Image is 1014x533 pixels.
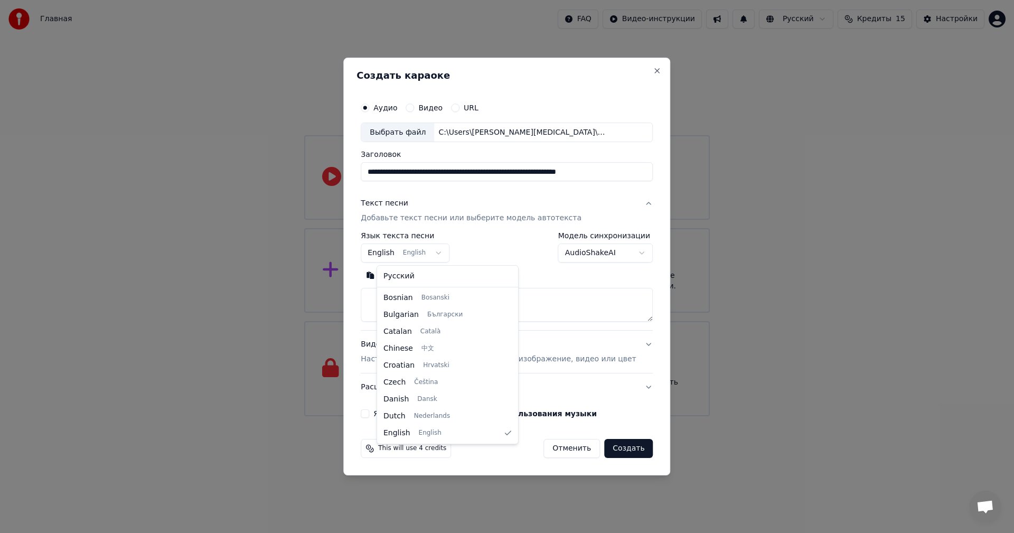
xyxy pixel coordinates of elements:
span: Bosnian [383,293,413,303]
span: Nederlands [414,412,450,420]
span: Bosanski [421,294,449,302]
span: Croatian [383,360,415,371]
span: Čeština [414,378,438,387]
span: Български [427,311,463,319]
span: English [419,429,442,437]
span: 中文 [421,344,434,353]
span: Czech [383,377,406,388]
span: Català [420,328,440,336]
span: Catalan [383,326,412,337]
span: English [383,428,410,438]
span: Chinese [383,343,413,354]
span: Hrvatski [423,361,449,370]
span: Русский [383,271,415,282]
span: Danish [383,394,409,405]
span: Bulgarian [383,310,419,320]
span: Dutch [383,411,406,422]
span: Dansk [417,395,437,404]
